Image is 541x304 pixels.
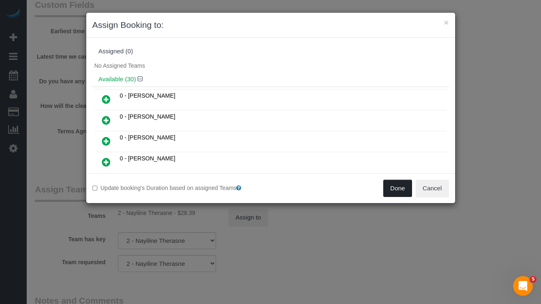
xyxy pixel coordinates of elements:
[120,134,175,141] span: 0 - [PERSON_NAME]
[92,184,265,192] label: Update booking's Duration based on assigned Teams
[92,185,98,191] input: Update booking's Duration based on assigned Teams
[383,180,412,197] button: Done
[120,155,175,162] span: 0 - [PERSON_NAME]
[94,62,145,69] span: No Assigned Teams
[99,48,443,55] div: Assigned (0)
[120,113,175,120] span: 0 - [PERSON_NAME]
[444,18,449,27] button: ×
[530,276,536,283] span: 5
[513,276,533,296] iframe: Intercom live chat
[120,92,175,99] span: 0 - [PERSON_NAME]
[416,180,449,197] button: Cancel
[92,19,449,31] h3: Assign Booking to:
[99,76,443,83] h4: Available (30)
